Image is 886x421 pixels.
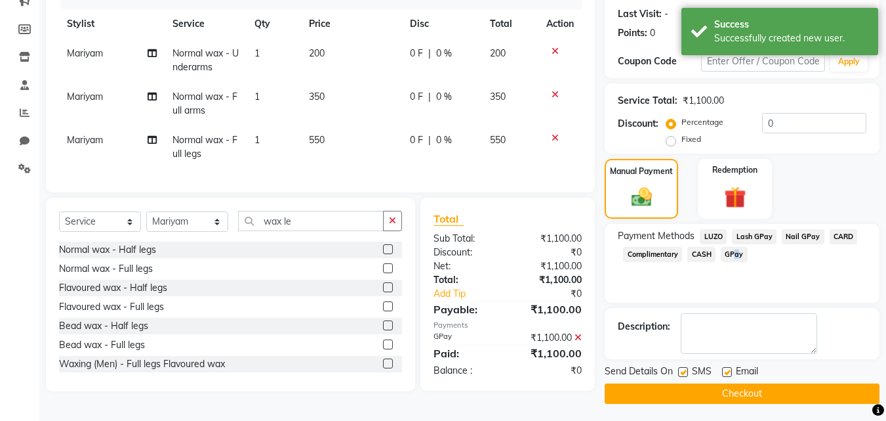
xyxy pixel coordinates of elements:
[424,287,521,301] a: Add Tip
[254,47,260,59] span: 1
[623,247,682,262] span: Complimentary
[681,116,723,128] label: Percentage
[830,52,868,72] button: Apply
[538,9,582,39] th: Action
[508,331,592,345] div: ₹1,100.00
[59,281,167,295] div: Flavoured wax - Half legs
[736,365,758,381] span: Email
[692,365,712,381] span: SMS
[508,246,592,259] div: ₹0
[732,229,776,244] span: Lash GPay
[618,7,662,21] div: Last Visit:
[717,184,753,211] img: _gift.svg
[508,364,592,378] div: ₹0
[424,259,508,273] div: Net:
[67,91,103,102] span: Mariyam
[433,212,464,226] span: Total
[436,133,452,147] span: 0 %
[59,300,164,314] div: Flavoured wax - Full legs
[610,166,673,177] label: Manual Payment
[309,47,325,59] span: 200
[428,47,431,60] span: |
[490,91,506,102] span: 350
[59,338,145,352] div: Bead wax - Full legs
[508,301,592,317] div: ₹1,100.00
[165,9,247,39] th: Service
[618,55,700,68] div: Coupon Code
[172,47,239,73] span: Normal wax - Underarms
[424,364,508,378] div: Balance :
[605,365,673,381] span: Send Details On
[59,357,225,371] div: Waxing (Men) - Full legs Flavoured wax
[618,320,670,334] div: Description:
[664,7,668,21] div: -
[436,47,452,60] span: 0 %
[436,90,452,104] span: 0 %
[714,32,868,45] div: Successfully created new user.
[424,246,508,259] div: Discount:
[782,229,824,244] span: Nail GPay
[247,9,301,39] th: Qty
[618,117,658,131] div: Discount:
[410,90,423,104] span: 0 F
[428,133,431,147] span: |
[424,232,508,246] div: Sub Total:
[618,229,695,243] span: Payment Methods
[625,185,658,209] img: _cash.svg
[687,247,715,262] span: CASH
[59,243,156,257] div: Normal wax - Half legs
[618,26,647,40] div: Points:
[701,51,825,72] input: Enter Offer / Coupon Code
[238,211,384,231] input: Search or Scan
[433,320,582,331] div: Payments
[67,134,103,146] span: Mariyam
[424,345,508,361] div: Paid:
[700,229,727,244] span: LUZO
[402,9,482,39] th: Disc
[410,47,423,60] span: 0 F
[712,164,757,176] label: Redemption
[172,91,237,116] span: Normal wax - Full arms
[681,133,701,145] label: Fixed
[301,9,402,39] th: Price
[59,262,153,276] div: Normal wax - Full legs
[424,301,508,317] div: Payable:
[482,9,538,39] th: Total
[721,247,748,262] span: GPay
[508,232,592,246] div: ₹1,100.00
[424,273,508,287] div: Total:
[424,331,508,345] div: GPay
[618,94,677,108] div: Service Total:
[410,133,423,147] span: 0 F
[309,91,325,102] span: 350
[508,259,592,273] div: ₹1,100.00
[67,47,103,59] span: Mariyam
[714,18,868,32] div: Success
[490,134,506,146] span: 550
[830,229,858,244] span: CARD
[605,384,879,404] button: Checkout
[254,91,260,102] span: 1
[172,134,237,160] span: Normal wax - Full legs
[309,134,325,146] span: 550
[490,47,506,59] span: 200
[428,90,431,104] span: |
[522,287,592,301] div: ₹0
[508,273,592,287] div: ₹1,100.00
[650,26,655,40] div: 0
[59,319,148,333] div: Bead wax - Half legs
[59,9,165,39] th: Stylist
[254,134,260,146] span: 1
[683,94,724,108] div: ₹1,100.00
[508,345,592,361] div: ₹1,100.00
